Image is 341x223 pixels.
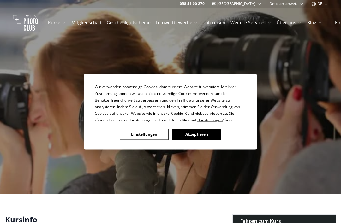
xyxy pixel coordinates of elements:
span: Einstellungen [199,117,223,122]
button: Akzeptieren [172,129,221,140]
div: Cookie Consent Prompt [84,74,257,149]
span: Cookie-Richtlinie [171,110,200,116]
button: Einstellungen [120,129,169,140]
div: Wir verwenden notwendige Cookies, damit unsere Website funktioniert. Mit Ihrer Zustimmung können ... [95,83,246,123]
